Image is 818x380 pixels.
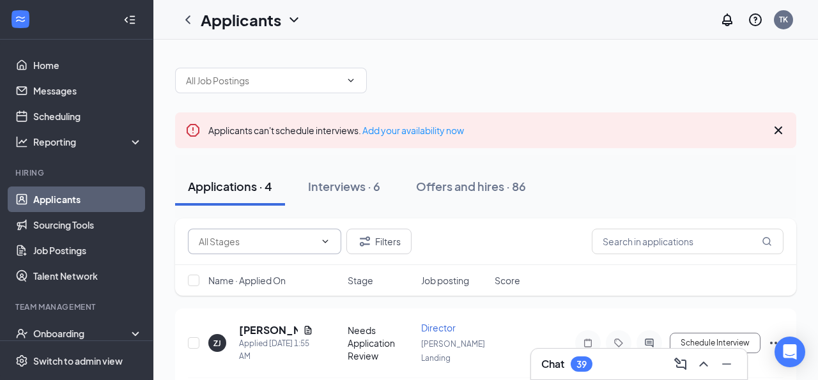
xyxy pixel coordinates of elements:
input: All Job Postings [186,73,341,87]
svg: ChevronLeft [180,12,196,27]
svg: ChevronDown [286,12,302,27]
svg: WorkstreamLogo [14,13,27,26]
div: Onboarding [33,327,132,340]
svg: ChevronDown [346,75,356,86]
svg: Document [303,325,313,335]
input: All Stages [199,234,315,248]
svg: Notifications [720,12,735,27]
a: Scheduling [33,103,143,129]
span: Name · Applied On [208,274,286,287]
a: Add your availability now [362,125,464,136]
div: Hiring [15,167,140,178]
div: ZJ [213,338,221,349]
svg: Collapse [123,13,136,26]
button: Filter Filters [346,229,412,254]
div: Team Management [15,301,140,312]
svg: ChevronDown [320,236,330,247]
a: Home [33,52,143,78]
svg: ComposeMessage [673,356,688,372]
svg: MagnifyingGlass [762,236,772,247]
h3: Chat [541,357,564,371]
div: Offers and hires · 86 [416,178,526,194]
a: Talent Network [33,263,143,289]
svg: QuestionInfo [748,12,763,27]
div: Applied [DATE] 1:55 AM [239,337,313,363]
svg: Note [580,338,596,348]
svg: UserCheck [15,327,28,340]
svg: Cross [771,123,786,138]
a: Job Postings [33,238,143,263]
span: Stage [348,274,373,287]
button: ChevronUp [693,354,714,374]
svg: Error [185,123,201,138]
input: Search in applications [592,229,783,254]
svg: Settings [15,354,28,367]
svg: Ellipses [768,335,783,351]
a: Applicants [33,186,143,212]
svg: Tag [611,338,626,348]
div: Open Intercom Messenger [775,337,805,367]
h5: [PERSON_NAME] [239,323,298,337]
svg: ChevronUp [696,356,711,372]
svg: Minimize [719,356,734,372]
button: Schedule Interview [670,333,760,353]
button: Minimize [716,354,737,374]
span: Score [495,274,520,287]
div: Switch to admin view [33,354,123,367]
svg: ActiveChat [642,338,657,348]
span: [PERSON_NAME] Landing [421,339,485,363]
div: Interviews · 6 [308,178,380,194]
span: Job posting [421,274,469,287]
span: Applicants can't schedule interviews. [208,125,464,136]
div: Reporting [33,135,143,148]
button: ComposeMessage [670,354,691,374]
svg: Filter [357,234,373,249]
div: 39 [576,359,587,370]
div: Applications · 4 [188,178,272,194]
a: Sourcing Tools [33,212,143,238]
div: TK [779,14,788,25]
h1: Applicants [201,9,281,31]
svg: Analysis [15,135,28,148]
span: Director [421,322,456,333]
div: Needs Application Review [348,324,413,362]
a: Messages [33,78,143,103]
